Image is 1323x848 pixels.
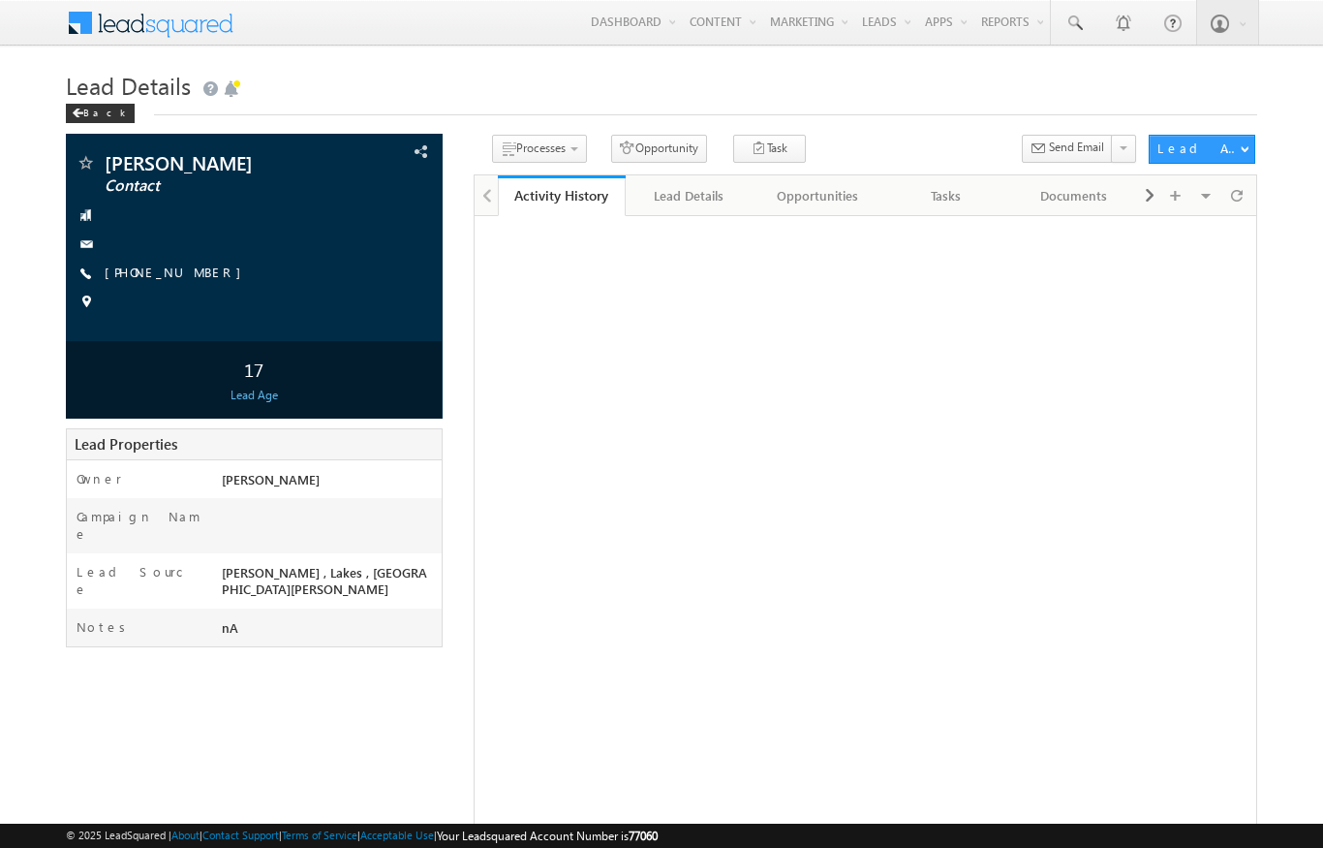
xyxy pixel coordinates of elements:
span: nA [222,619,238,636]
div: Lead Age [71,387,437,404]
div: Documents [1026,184,1121,207]
a: Documents [1010,175,1138,216]
button: Processes [492,135,587,163]
a: Acceptable Use [360,829,434,841]
label: Campaign Name [77,508,202,543]
span: 77060 [629,829,658,843]
div: Lead Actions [1157,140,1240,157]
label: Owner [77,470,122,487]
button: Lead Actions [1149,135,1255,164]
button: Task [733,135,806,163]
div: Activity History [512,186,611,204]
span: Lead Details [66,70,191,101]
div: 17 [71,351,437,387]
div: Back [66,104,135,123]
label: Lead Source [77,563,202,598]
a: Opportunities [754,175,882,216]
span: © 2025 LeadSquared | | | | | [66,827,658,845]
span: Contact [105,176,337,196]
span: [PERSON_NAME] [222,471,320,487]
button: Send Email [1022,135,1113,163]
label: Notes [77,618,133,636]
div: Opportunities [770,184,865,207]
a: Tasks [882,175,1010,216]
span: [PERSON_NAME] [105,153,337,173]
div: Lead Details [641,184,736,207]
a: Contact Support [202,829,279,841]
a: Back [66,103,144,119]
span: [PHONE_NUMBER] [105,264,251,283]
span: Your Leadsquared Account Number is [437,829,658,843]
span: Processes [516,141,566,155]
a: Lead Details [626,175,754,216]
button: Opportunity [611,135,707,163]
a: About [171,829,200,841]
a: Terms of Service [282,829,357,841]
div: Tasks [898,184,993,207]
div: [PERSON_NAME] , Lakes , [GEOGRAPHIC_DATA][PERSON_NAME] [217,563,442,607]
a: Activity History [498,175,626,216]
span: Lead Properties [75,434,177,454]
span: Send Email [1049,139,1104,156]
